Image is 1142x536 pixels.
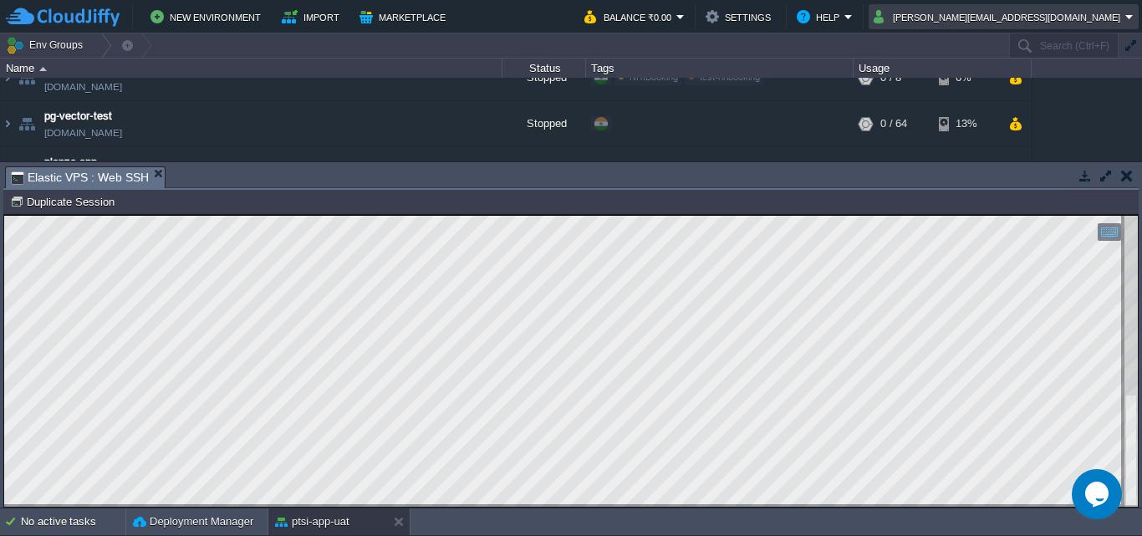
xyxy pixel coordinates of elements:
[1,147,14,192] img: AMDAwAAAACH5BAEAAAAALAAAAAABAAEAAAICRAEAOw==
[706,7,776,27] button: Settings
[874,7,1125,27] button: [PERSON_NAME][EMAIL_ADDRESS][DOMAIN_NAME]
[1,55,14,100] img: AMDAwAAAACH5BAEAAAAALAAAAAABAAEAAAICRAEAOw==
[502,55,586,100] div: Stopped
[11,167,149,188] span: Elastic VPS : Web SSH
[584,7,676,27] button: Balance ₹0.00
[10,194,120,209] button: Duplicate Session
[1072,469,1125,519] iframe: chat widget
[44,79,122,95] a: [DOMAIN_NAME]
[282,7,344,27] button: Import
[587,59,853,78] div: Tags
[880,101,907,146] div: 0 / 64
[44,154,97,171] a: planzo-app
[939,101,993,146] div: 13%
[275,513,349,530] button: ptsi-app-uat
[21,508,125,535] div: No active tasks
[15,101,38,146] img: AMDAwAAAACH5BAEAAAAALAAAAAABAAEAAAICRAEAOw==
[503,59,585,78] div: Status
[502,101,586,146] div: Stopped
[939,147,993,192] div: 13%
[502,147,586,192] div: Running
[359,7,451,27] button: Marketplace
[797,7,844,27] button: Help
[6,7,120,28] img: CloudJiffy
[39,67,47,71] img: AMDAwAAAACH5BAEAAAAALAAAAAABAAEAAAICRAEAOw==
[15,147,38,192] img: AMDAwAAAACH5BAEAAAAALAAAAAABAAEAAAICRAEAOw==
[854,59,1031,78] div: Usage
[1,101,14,146] img: AMDAwAAAACH5BAEAAAAALAAAAAABAAEAAAICRAEAOw==
[880,55,901,100] div: 0 / 8
[880,147,907,192] div: 1 / 32
[44,125,122,141] span: [DOMAIN_NAME]
[6,33,89,57] button: Env Groups
[2,59,502,78] div: Name
[133,513,253,530] button: Deployment Manager
[939,55,993,100] div: 6%
[44,108,112,125] a: pg-vector-test
[15,55,38,100] img: AMDAwAAAACH5BAEAAAAALAAAAAABAAEAAAICRAEAOw==
[150,7,266,27] button: New Environment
